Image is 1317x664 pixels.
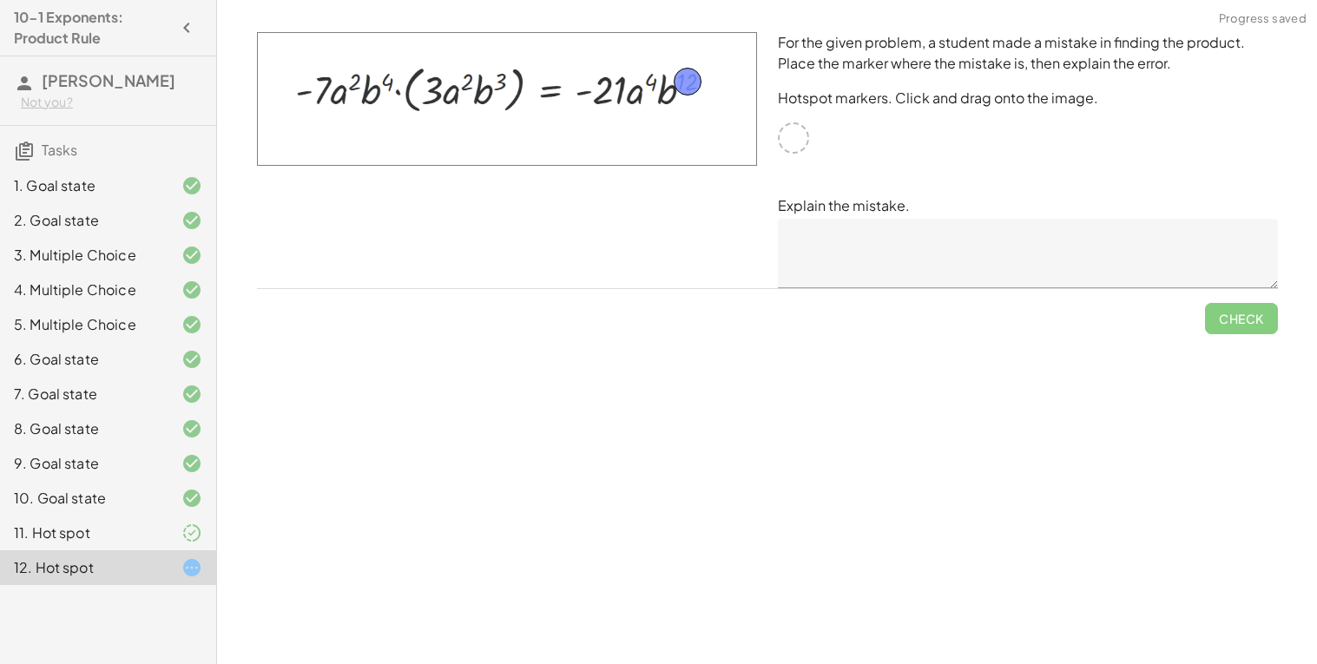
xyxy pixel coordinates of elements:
[14,453,154,474] div: 9. Goal state
[181,523,202,543] i: Task finished and part of it marked as correct.
[257,32,757,166] img: 0886c92d32dd19760ffa48c2dfc6e395adaf3d3f40faf5cd72724b1e9700f50a.png
[42,141,77,159] span: Tasks
[181,245,202,266] i: Task finished and correct.
[778,195,1278,216] p: Explain the mistake.
[14,418,154,439] div: 8. Goal state
[42,70,175,90] span: [PERSON_NAME]
[778,32,1278,74] p: For the given problem, a student made a mistake in finding the product. Place the marker where th...
[181,210,202,231] i: Task finished and correct.
[21,94,202,111] div: Not you?
[181,349,202,370] i: Task finished and correct.
[14,175,154,196] div: 1. Goal state
[14,557,154,578] div: 12. Hot spot
[14,523,154,543] div: 11. Hot spot
[14,314,154,335] div: 5. Multiple Choice
[14,349,154,370] div: 6. Goal state
[181,488,202,509] i: Task finished and correct.
[778,88,1278,108] p: Hotspot markers. Click and drag onto the image.
[14,384,154,404] div: 7. Goal state
[181,418,202,439] i: Task finished and correct.
[14,245,154,266] div: 3. Multiple Choice
[14,279,154,300] div: 4. Multiple Choice
[1219,10,1307,28] span: Progress saved
[14,210,154,231] div: 2. Goal state
[181,557,202,578] i: Task started.
[181,384,202,404] i: Task finished and correct.
[181,175,202,196] i: Task finished and correct.
[181,279,202,300] i: Task finished and correct.
[14,7,171,49] h4: 10-1 Exponents: Product Rule
[14,488,154,509] div: 10. Goal state
[181,453,202,474] i: Task finished and correct.
[181,314,202,335] i: Task finished and correct.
